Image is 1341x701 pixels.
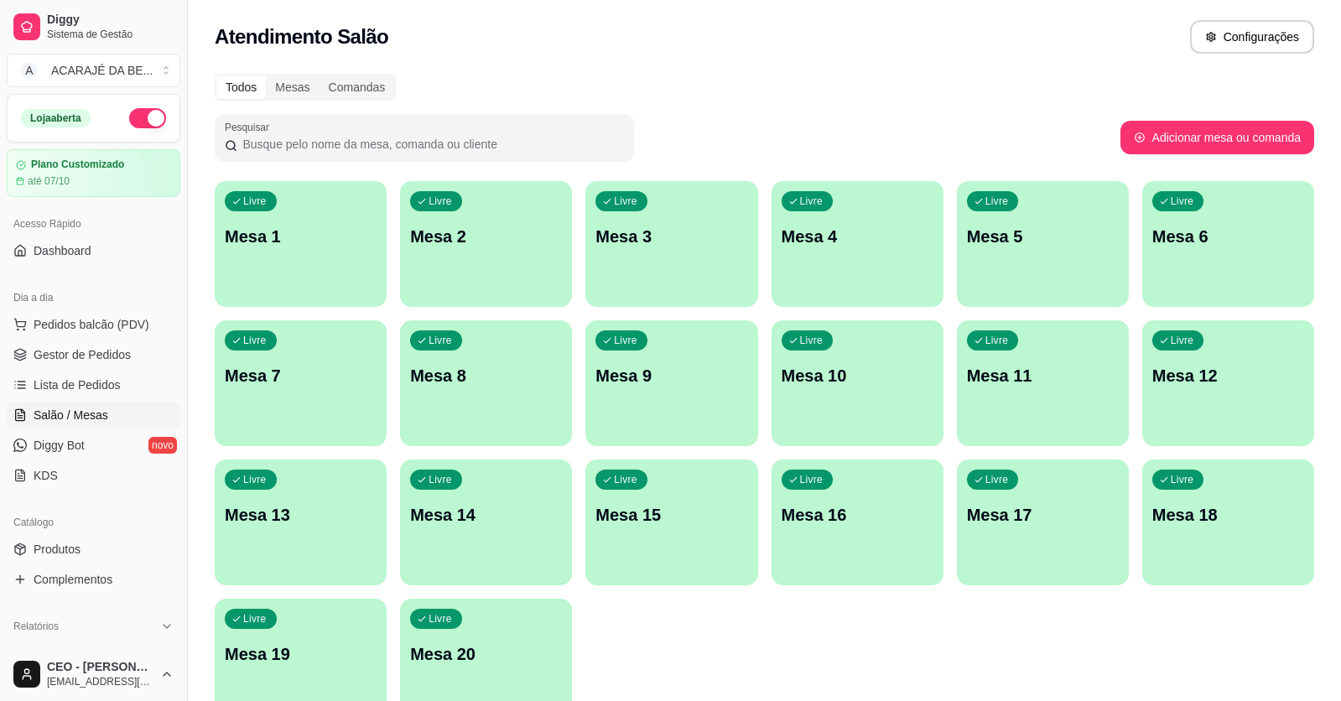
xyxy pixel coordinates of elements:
span: Gestor de Pedidos [34,346,131,363]
button: LivreMesa 2 [400,181,572,307]
p: Mesa 13 [225,503,377,527]
p: Mesa 1 [225,225,377,248]
button: LivreMesa 11 [957,320,1129,446]
p: Mesa 7 [225,364,377,387]
button: LivreMesa 15 [585,460,757,585]
p: Mesa 4 [782,225,933,248]
span: Diggy [47,13,174,28]
p: Mesa 12 [1152,364,1304,387]
p: Mesa 10 [782,364,933,387]
button: CEO - [PERSON_NAME][EMAIL_ADDRESS][DOMAIN_NAME] [7,654,180,694]
button: LivreMesa 10 [772,320,943,446]
span: Complementos [34,571,112,588]
button: Configurações [1190,20,1314,54]
a: KDS [7,462,180,489]
button: LivreMesa 13 [215,460,387,585]
p: Livre [1171,195,1194,208]
p: Livre [614,334,637,347]
h2: Atendimento Salão [215,23,388,50]
button: Alterar Status [129,108,166,128]
label: Pesquisar [225,120,275,134]
div: Catálogo [7,509,180,536]
p: Mesa 5 [967,225,1119,248]
button: LivreMesa 17 [957,460,1129,585]
div: Comandas [320,75,395,99]
p: Livre [243,334,267,347]
div: ACARAJÉ DA BE ... [51,62,153,79]
p: Mesa 3 [595,225,747,248]
p: Livre [243,473,267,486]
div: Mesas [266,75,319,99]
p: Livre [985,334,1009,347]
button: LivreMesa 14 [400,460,572,585]
button: LivreMesa 6 [1142,181,1314,307]
button: LivreMesa 8 [400,320,572,446]
p: Livre [429,334,452,347]
p: Mesa 16 [782,503,933,527]
button: LivreMesa 7 [215,320,387,446]
span: Relatórios [13,620,59,633]
p: Mesa 11 [967,364,1119,387]
span: CEO - [PERSON_NAME] [47,660,153,675]
a: Salão / Mesas [7,402,180,428]
button: LivreMesa 3 [585,181,757,307]
a: Plano Customizadoaté 07/10 [7,149,180,197]
p: Livre [429,195,452,208]
button: LivreMesa 4 [772,181,943,307]
p: Livre [243,195,267,208]
a: Lista de Pedidos [7,371,180,398]
article: até 07/10 [28,174,70,188]
button: LivreMesa 9 [585,320,757,446]
div: Dia a dia [7,284,180,311]
p: Mesa 20 [410,642,562,666]
input: Pesquisar [237,136,624,153]
a: Relatórios de vendas [7,640,180,667]
a: Diggy Botnovo [7,432,180,459]
a: DiggySistema de Gestão [7,7,180,47]
a: Produtos [7,536,180,563]
p: Mesa 8 [410,364,562,387]
span: Diggy Bot [34,437,85,454]
a: Dashboard [7,237,180,264]
p: Livre [429,473,452,486]
button: LivreMesa 16 [772,460,943,585]
span: Lista de Pedidos [34,376,121,393]
div: Todos [216,75,266,99]
p: Livre [1171,334,1194,347]
p: Mesa 9 [595,364,747,387]
p: Livre [614,195,637,208]
span: A [21,62,38,79]
p: Livre [614,473,637,486]
a: Gestor de Pedidos [7,341,180,368]
div: Loja aberta [21,109,91,127]
p: Mesa 14 [410,503,562,527]
p: Mesa 15 [595,503,747,527]
button: LivreMesa 18 [1142,460,1314,585]
button: Adicionar mesa ou comanda [1120,121,1314,154]
p: Livre [800,195,824,208]
span: Pedidos balcão (PDV) [34,316,149,333]
span: [EMAIL_ADDRESS][DOMAIN_NAME] [47,675,153,688]
p: Mesa 18 [1152,503,1304,527]
span: Dashboard [34,242,91,259]
span: Produtos [34,541,81,558]
p: Livre [243,612,267,626]
article: Plano Customizado [31,158,124,171]
button: Select a team [7,54,180,87]
p: Livre [985,473,1009,486]
p: Mesa 6 [1152,225,1304,248]
p: Livre [429,612,452,626]
p: Livre [985,195,1009,208]
span: Sistema de Gestão [47,28,174,41]
p: Livre [800,334,824,347]
p: Livre [800,473,824,486]
p: Mesa 19 [225,642,377,666]
p: Mesa 17 [967,503,1119,527]
a: Complementos [7,566,180,593]
p: Mesa 2 [410,225,562,248]
span: KDS [34,467,58,484]
div: Acesso Rápido [7,210,180,237]
button: LivreMesa 1 [215,181,387,307]
span: Relatórios de vendas [34,645,144,662]
button: LivreMesa 5 [957,181,1129,307]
